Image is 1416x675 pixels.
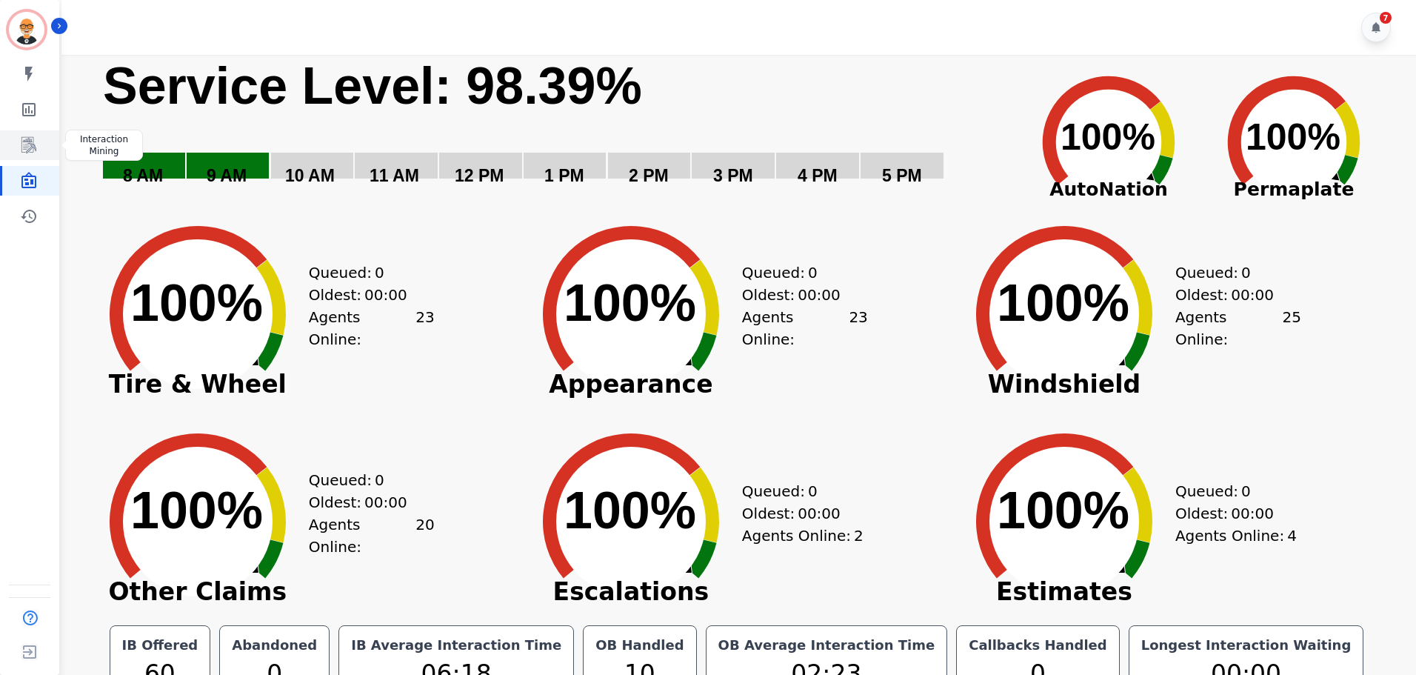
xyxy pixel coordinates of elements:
[309,306,435,350] div: Agents Online:
[1175,306,1301,350] div: Agents Online:
[309,513,435,558] div: Agents Online:
[309,469,420,491] div: Queued:
[375,469,384,491] span: 0
[130,482,263,539] text: 100%
[130,274,263,332] text: 100%
[808,262,818,284] span: 0
[713,166,753,185] text: 3 PM
[370,166,419,185] text: 11 AM
[808,480,818,502] span: 0
[742,502,853,525] div: Oldest:
[9,12,44,47] img: Bordered avatar
[207,166,247,185] text: 9 AM
[1231,284,1274,306] span: 00:00
[1061,116,1155,158] text: 100%
[520,585,742,599] span: Escalations
[123,166,163,185] text: 8 AM
[798,502,841,525] span: 00:00
[1016,176,1201,204] span: AutoNation
[854,525,864,547] span: 2
[1175,480,1286,502] div: Queued:
[564,482,696,539] text: 100%
[544,166,584,185] text: 1 PM
[520,377,742,392] span: Appearance
[285,166,335,185] text: 10 AM
[229,635,320,656] div: Abandoned
[455,166,504,185] text: 12 PM
[1231,502,1274,525] span: 00:00
[742,284,853,306] div: Oldest:
[882,166,922,185] text: 5 PM
[629,166,669,185] text: 2 PM
[1241,262,1251,284] span: 0
[1287,525,1297,547] span: 4
[953,585,1175,599] span: Estimates
[87,585,309,599] span: Other Claims
[715,635,938,656] div: OB Average Interaction Time
[1175,525,1301,547] div: Agents Online:
[742,262,853,284] div: Queued:
[953,377,1175,392] span: Windshield
[87,377,309,392] span: Tire & Wheel
[1241,480,1251,502] span: 0
[997,482,1129,539] text: 100%
[798,166,838,185] text: 4 PM
[849,306,867,350] span: 23
[119,635,201,656] div: IB Offered
[742,525,868,547] div: Agents Online:
[309,284,420,306] div: Oldest:
[1138,635,1355,656] div: Longest Interaction Waiting
[1282,306,1300,350] span: 25
[798,284,841,306] span: 00:00
[415,513,434,558] span: 20
[966,635,1110,656] div: Callbacks Handled
[1201,176,1386,204] span: Permaplate
[1175,502,1286,525] div: Oldest:
[1175,284,1286,306] div: Oldest:
[103,57,642,115] text: Service Level: 98.39%
[1380,12,1392,24] div: 7
[742,480,853,502] div: Queued:
[375,262,384,284] span: 0
[564,274,696,332] text: 100%
[1246,116,1340,158] text: 100%
[742,306,868,350] div: Agents Online:
[592,635,687,656] div: OB Handled
[101,55,1013,207] svg: Service Level: 0%
[309,491,420,513] div: Oldest:
[1175,262,1286,284] div: Queued:
[309,262,420,284] div: Queued:
[997,274,1129,332] text: 100%
[364,284,407,306] span: 00:00
[415,306,434,350] span: 23
[364,491,407,513] span: 00:00
[348,635,564,656] div: IB Average Interaction Time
